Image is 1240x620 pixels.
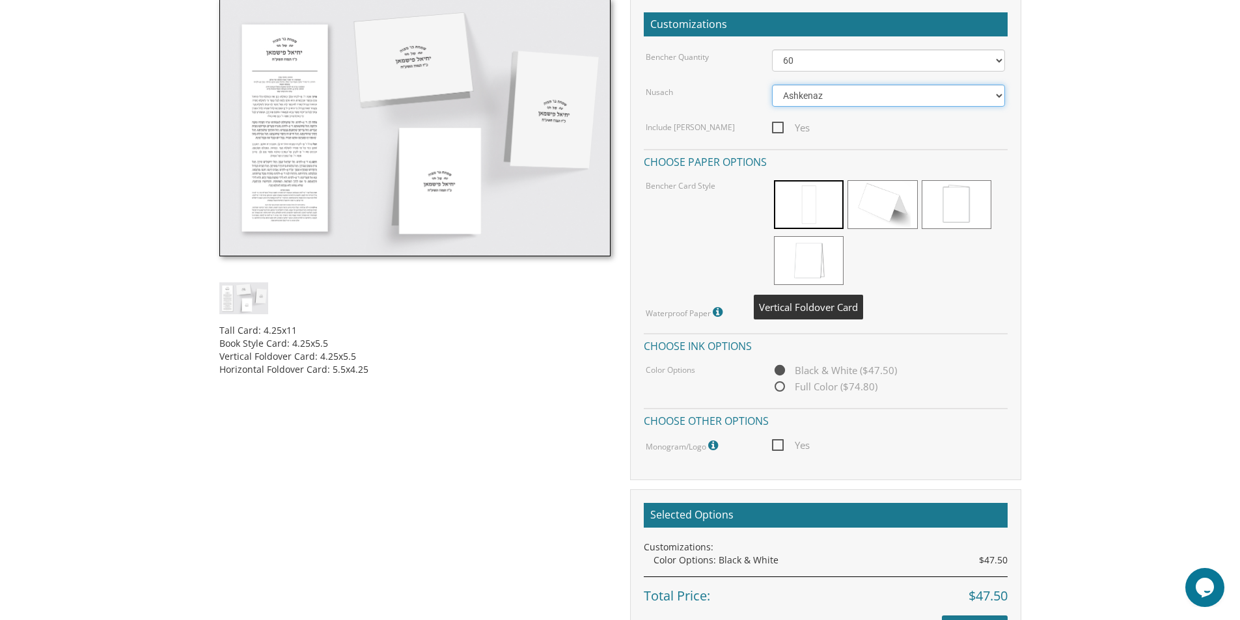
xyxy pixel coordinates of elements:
[646,304,726,321] label: Waterproof Paper
[654,554,1008,567] div: Color Options: Black & White
[979,554,1008,567] span: $47.50
[644,149,1008,172] h4: Choose paper options
[969,587,1008,606] span: $47.50
[772,379,877,395] span: Full Color ($74.80)
[646,87,673,98] label: Nusach
[772,437,810,453] span: Yes
[644,576,1008,606] div: Total Price:
[644,408,1008,431] h4: Choose other options
[772,362,897,379] span: Black & White ($47.50)
[646,364,695,375] label: Color Options
[772,304,849,320] span: Yes ($18.00)
[646,180,715,191] label: Bencher Card Style
[646,51,709,62] label: Bencher Quantity
[646,437,721,454] label: Monogram/Logo
[219,314,611,376] div: Tall Card: 4.25x11 Book Style Card: 4.25x5.5 Vertical Foldover Card: 4.25x5.5 Horizontal Foldover...
[644,333,1008,356] h4: Choose ink options
[644,12,1008,37] h2: Customizations
[1185,568,1227,607] iframe: chat widget
[646,122,735,133] label: Include [PERSON_NAME]
[644,503,1008,528] h2: Selected Options
[644,541,1008,554] div: Customizations:
[772,120,810,136] span: Yes
[219,282,268,314] img: cbstyle8.jpg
